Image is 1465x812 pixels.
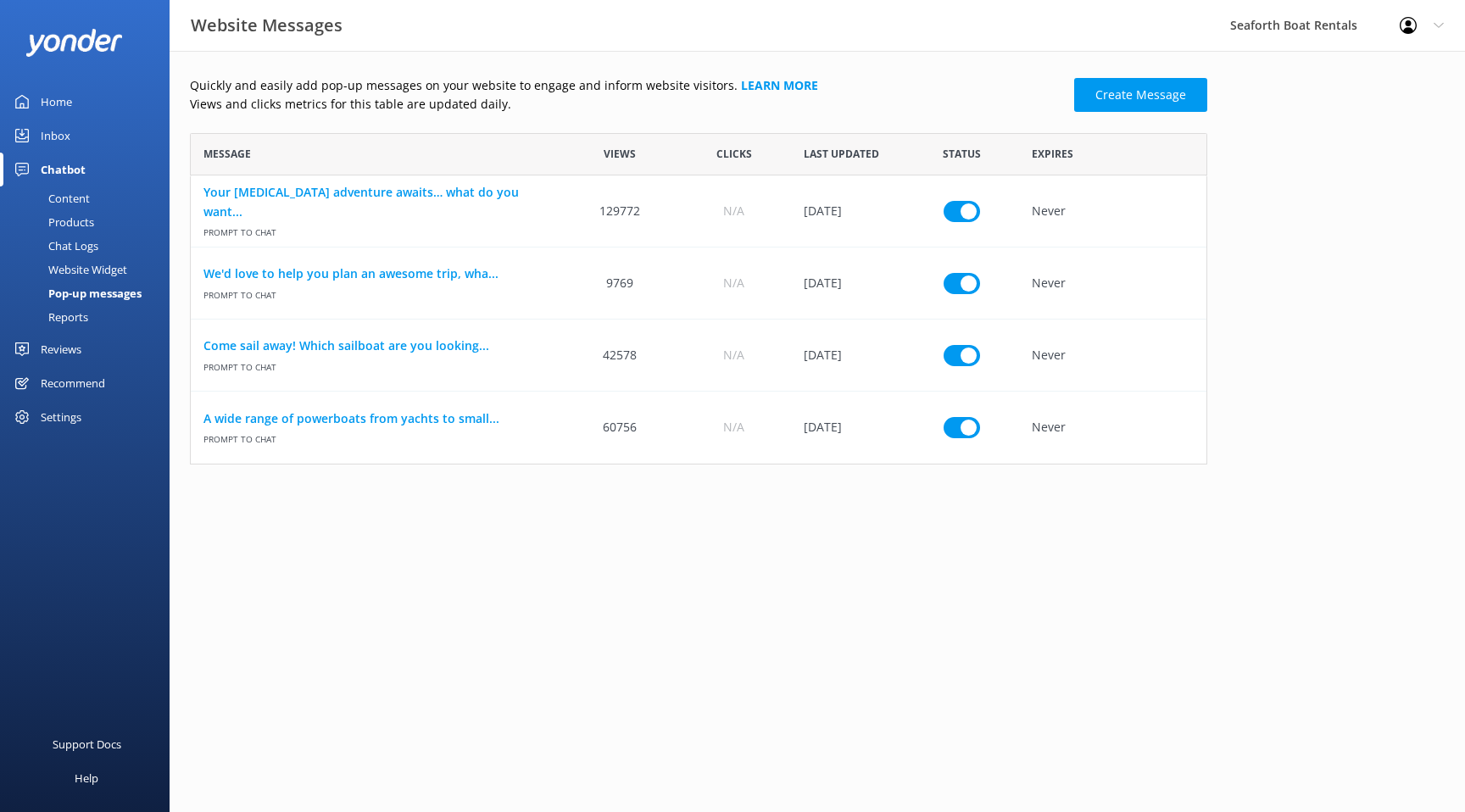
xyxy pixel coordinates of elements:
[1032,146,1073,162] span: Expires
[1019,320,1206,392] div: Never
[563,392,677,464] div: 60756
[190,320,1207,392] div: row
[10,186,170,210] a: Content
[41,366,105,400] div: Recommend
[563,320,677,392] div: 42578
[10,305,170,329] a: Reports
[190,392,1207,464] div: row
[41,400,81,434] div: Settings
[1074,78,1207,112] a: Create Message
[25,29,123,57] img: yonder-white-logo.png
[1019,175,1206,247] div: Never
[723,418,744,437] span: N/A
[10,210,94,234] div: Products
[791,247,905,320] div: 13 Dec 2024
[1019,392,1206,464] div: Never
[10,210,170,234] a: Products
[190,175,1207,247] div: row
[41,85,72,119] div: Home
[203,146,251,162] span: Message
[791,320,905,392] div: 13 Dec 2024
[563,247,677,320] div: 9769
[190,247,1207,320] div: row
[191,12,343,39] h3: Website Messages
[190,175,1207,464] div: grid
[1019,247,1206,320] div: Never
[791,175,905,247] div: 10 Apr 2025
[203,336,550,355] a: Come sail away! Which sailboat are you looking...
[10,186,90,210] div: Content
[41,119,70,153] div: Inbox
[804,146,879,162] span: Last updated
[716,146,752,162] span: Clicks
[10,281,170,305] a: Pop-up messages
[190,95,1064,114] p: Views and clicks metrics for this table are updated daily.
[41,332,81,366] div: Reviews
[723,202,744,220] span: N/A
[604,146,636,162] span: Views
[723,346,744,364] span: N/A
[10,258,127,281] div: Website Widget
[203,428,550,446] span: Prompt to Chat
[203,264,550,283] a: We'd love to help you plan an awesome trip, wha...
[190,76,1064,95] p: Quickly and easily add pop-up messages on your website to engage and inform website visitors.
[203,183,550,221] a: Your [MEDICAL_DATA] adventure awaits… what do you want...
[741,77,818,93] a: Learn more
[563,175,677,247] div: 129772
[41,153,86,186] div: Chatbot
[10,305,88,329] div: Reports
[10,258,170,281] a: Website Widget
[203,283,550,301] span: Prompt to Chat
[723,274,744,292] span: N/A
[10,281,142,305] div: Pop-up messages
[53,727,121,761] div: Support Docs
[10,234,98,258] div: Chat Logs
[75,761,98,795] div: Help
[203,355,550,373] span: Prompt to Chat
[10,234,170,258] a: Chat Logs
[203,221,550,239] span: Prompt to Chat
[943,146,981,162] span: Status
[791,392,905,464] div: 13 Dec 2024
[203,409,550,428] a: A wide range of powerboats from yachts to small...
